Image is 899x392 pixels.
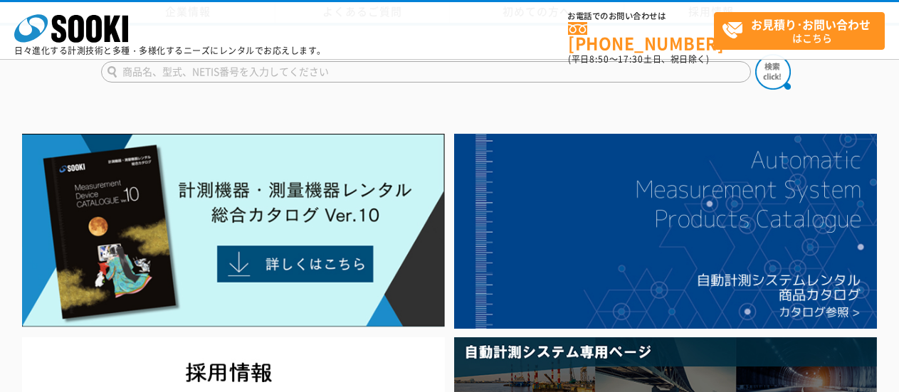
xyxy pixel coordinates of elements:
span: 17:30 [618,53,643,65]
span: (平日 ～ 土日、祝日除く) [568,53,709,65]
strong: お見積り･お問い合わせ [751,16,871,33]
span: お電話でのお問い合わせは [568,12,714,21]
a: [PHONE_NUMBER] [568,22,714,51]
img: Catalog Ver10 [22,134,445,327]
span: はこちら [722,13,884,48]
img: btn_search.png [755,54,791,90]
span: 8:50 [589,53,609,65]
a: お見積り･お問い合わせはこちら [714,12,885,50]
input: 商品名、型式、NETIS番号を入力してください [101,61,751,83]
p: 日々進化する計測技術と多種・多様化するニーズにレンタルでお応えします。 [14,46,326,55]
img: 自動計測システムカタログ [454,134,877,329]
